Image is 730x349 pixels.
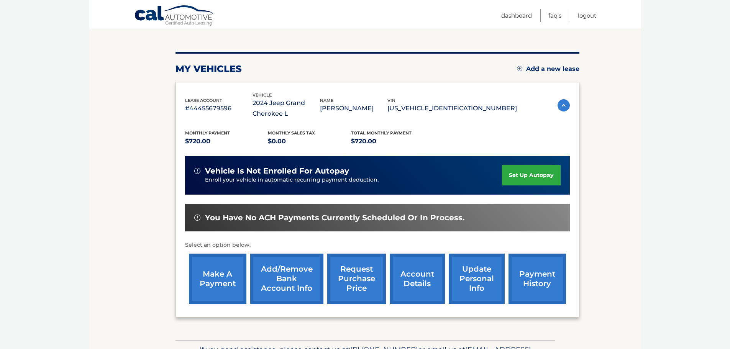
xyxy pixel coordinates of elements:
[449,254,505,304] a: update personal info
[501,9,532,22] a: Dashboard
[185,136,268,147] p: $720.00
[253,92,272,98] span: vehicle
[351,136,434,147] p: $720.00
[509,254,566,304] a: payment history
[578,9,596,22] a: Logout
[194,215,200,221] img: alert-white.svg
[502,165,560,185] a: set up autopay
[205,176,502,184] p: Enroll your vehicle in automatic recurring payment deduction.
[517,65,579,73] a: Add a new lease
[176,63,242,75] h2: my vehicles
[189,254,246,304] a: make a payment
[194,168,200,174] img: alert-white.svg
[185,103,253,114] p: #44455679596
[517,66,522,71] img: add.svg
[185,130,230,136] span: Monthly Payment
[268,136,351,147] p: $0.00
[185,241,570,250] p: Select an option below:
[351,130,412,136] span: Total Monthly Payment
[205,213,464,223] span: You have no ACH payments currently scheduled or in process.
[558,99,570,111] img: accordion-active.svg
[548,9,561,22] a: FAQ's
[320,103,387,114] p: [PERSON_NAME]
[205,166,349,176] span: vehicle is not enrolled for autopay
[185,98,222,103] span: lease account
[390,254,445,304] a: account details
[250,254,323,304] a: Add/Remove bank account info
[268,130,315,136] span: Monthly sales Tax
[327,254,386,304] a: request purchase price
[320,98,333,103] span: name
[387,103,517,114] p: [US_VEHICLE_IDENTIFICATION_NUMBER]
[253,98,320,119] p: 2024 Jeep Grand Cherokee L
[134,5,215,27] a: Cal Automotive
[387,98,395,103] span: vin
